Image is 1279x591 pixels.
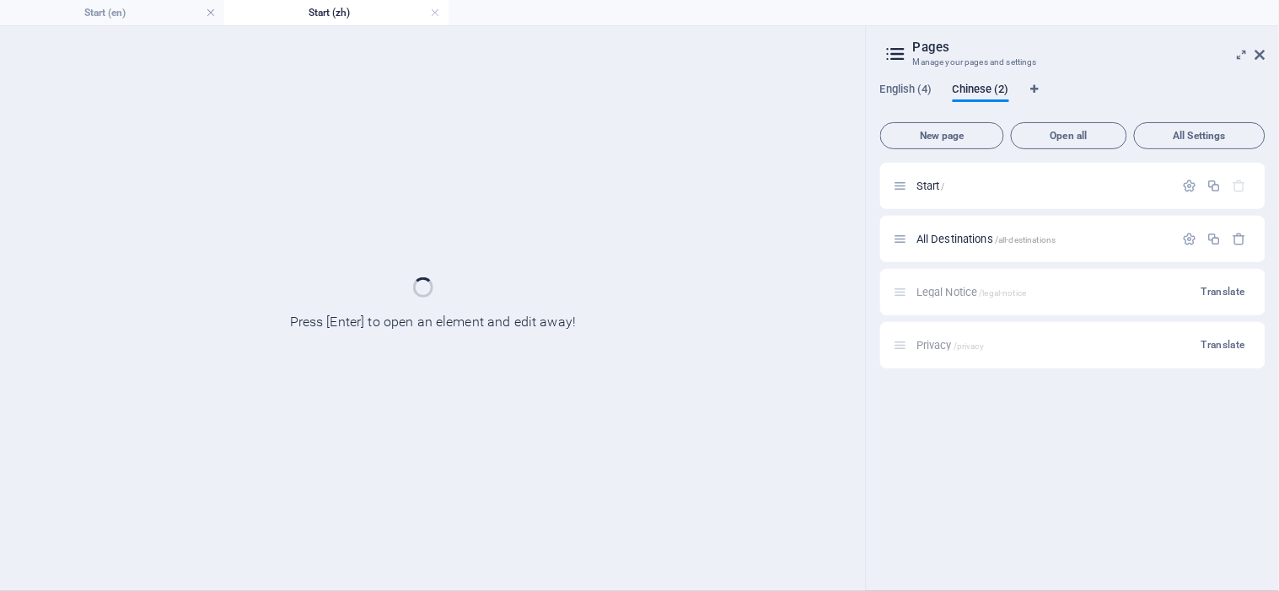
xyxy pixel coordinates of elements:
div: The startpage cannot be deleted [1233,179,1247,193]
button: Translate [1195,278,1252,305]
h2: Pages [913,40,1266,55]
span: Click to open page [916,233,1056,245]
button: Open all [1011,122,1127,149]
span: Start [916,180,945,192]
span: English (4) [880,79,932,103]
h4: Start (zh) [224,3,449,22]
span: Translate [1201,285,1245,298]
div: Remove [1233,232,1247,246]
div: Duplicate [1207,179,1222,193]
span: Open all [1018,131,1120,141]
div: Settings [1183,179,1197,193]
div: Duplicate [1207,232,1222,246]
span: All Settings [1142,131,1258,141]
span: Chinese (2) [953,79,1009,103]
span: Translate [1201,338,1245,352]
div: All Destinations/all-destinations [911,234,1174,244]
div: Start/ [911,180,1174,191]
span: New page [888,131,997,141]
span: / [942,182,945,191]
button: All Settings [1134,122,1266,149]
span: /all-destinations [995,235,1056,244]
div: Language Tabs [880,83,1266,116]
button: New page [880,122,1004,149]
button: Translate [1195,331,1252,358]
div: Settings [1183,232,1197,246]
h3: Manage your pages and settings [913,55,1232,70]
